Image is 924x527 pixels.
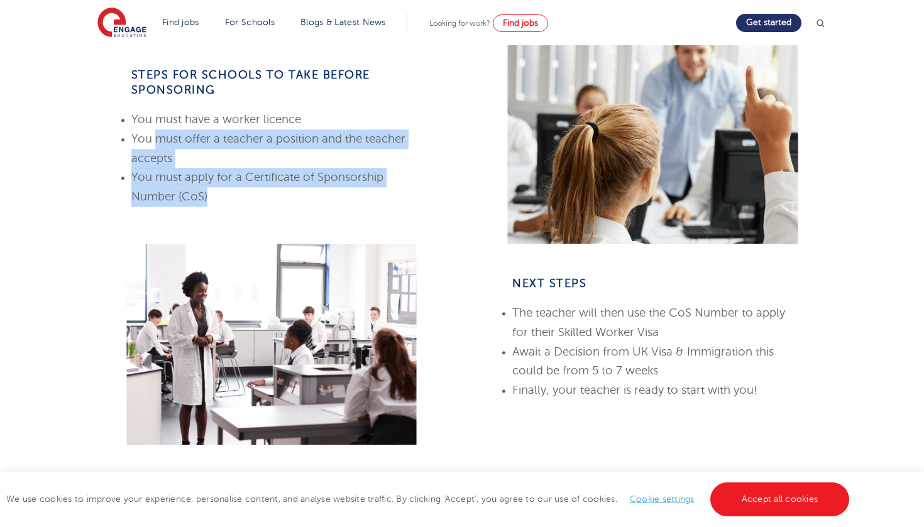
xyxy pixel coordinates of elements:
img: Engage Education [97,8,146,39]
span: You must have a worker licence [131,114,301,126]
span: The teacher will then use the CoS Number to apply for their Skilled Worker Visa [512,307,785,339]
a: Accept all cookies [710,482,850,516]
a: Find jobs [162,18,199,27]
span: We use cookies to improve your experience, personalise content, and analyse website traffic. By c... [6,494,852,504]
a: Get started [736,14,801,32]
span: Find jobs [503,18,538,28]
span: You must offer a teacher a position and the teacher accepts [131,133,405,165]
a: Cookie settings [630,494,695,504]
span: You must apply for a Certificate of Sponsorship Number (CoS) [131,171,383,204]
a: Blogs & Latest News [300,18,386,27]
span: Await a Decision from UK Visa & Immigration this could be from 5 to 7 weeks [512,345,774,378]
span: Finally, your teacher is ready to start with you! [512,384,757,396]
b: Steps for schools to take before sponsoring [131,69,370,97]
a: Find jobs [493,14,548,32]
span: next Steps [512,278,586,290]
a: For Schools [225,18,275,27]
span: Looking for work? [429,19,490,28]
